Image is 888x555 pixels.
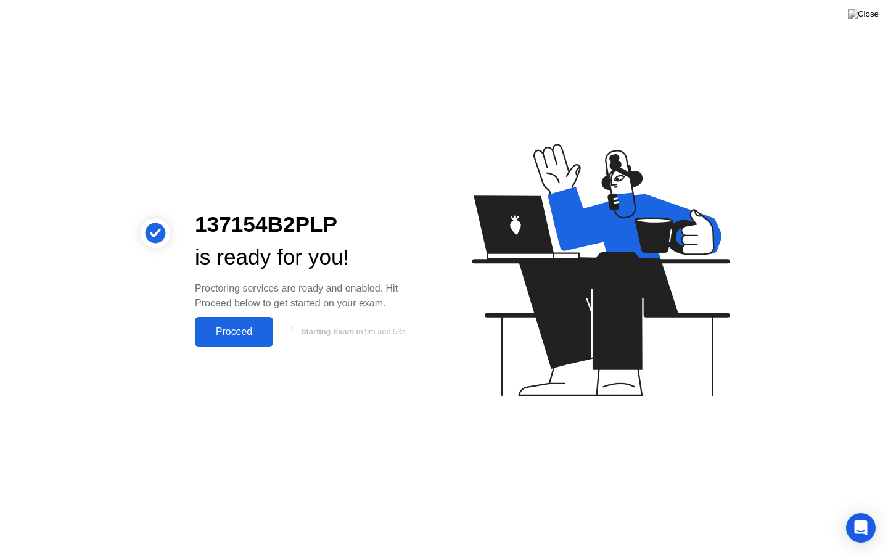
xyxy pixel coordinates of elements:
[279,320,424,343] button: Starting Exam in9m and 53s
[195,208,424,241] div: 137154B2PLP
[195,241,424,274] div: is ready for you!
[848,9,879,19] img: Close
[364,327,406,336] span: 9m and 53s
[195,281,424,311] div: Proctoring services are ready and enabled. Hit Proceed below to get started on your exam.
[195,317,273,347] button: Proceed
[846,513,876,543] div: Open Intercom Messenger
[199,326,269,337] div: Proceed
